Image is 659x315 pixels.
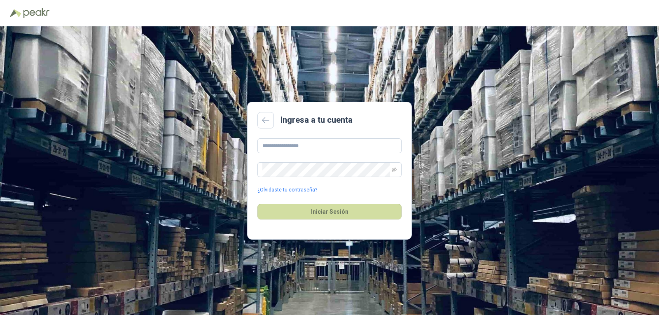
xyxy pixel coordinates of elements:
span: eye-invisible [392,167,397,172]
button: Iniciar Sesión [257,204,402,219]
h2: Ingresa a tu cuenta [280,114,353,126]
a: ¿Olvidaste tu contraseña? [257,186,317,194]
img: Peakr [23,8,49,18]
img: Logo [10,9,21,17]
